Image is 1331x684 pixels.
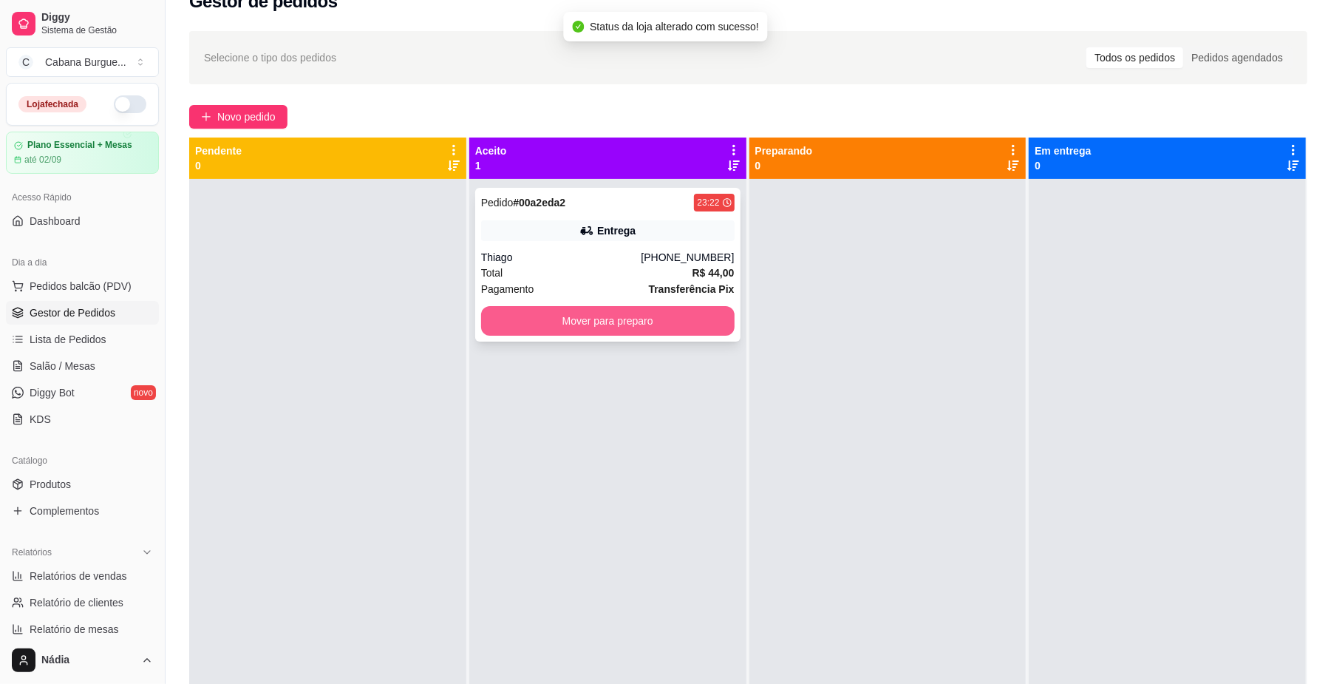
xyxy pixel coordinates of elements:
[6,449,159,473] div: Catálogo
[6,473,159,496] a: Produtos
[204,50,336,66] span: Selecione o tipo dos pedidos
[30,214,81,228] span: Dashboard
[30,569,127,583] span: Relatórios de vendas
[6,186,159,209] div: Acesso Rápido
[6,301,159,325] a: Gestor de Pedidos
[6,274,159,298] button: Pedidos balcão (PDV)
[6,328,159,351] a: Lista de Pedidos
[24,154,61,166] article: até 02/09
[189,105,287,129] button: Novo pedido
[481,197,514,209] span: Pedido
[30,595,123,610] span: Relatório de clientes
[30,305,115,320] span: Gestor de Pedidos
[481,306,735,336] button: Mover para preparo
[641,250,734,265] div: [PHONE_NUMBER]
[755,158,813,173] p: 0
[41,24,153,36] span: Sistema de Gestão
[6,6,159,41] a: DiggySistema de Gestão
[30,412,51,427] span: KDS
[114,95,146,113] button: Alterar Status
[41,654,135,667] span: Nádia
[572,21,584,33] span: check-circle
[6,407,159,431] a: KDS
[30,622,119,637] span: Relatório de mesas
[6,643,159,678] button: Nádia
[201,112,211,122] span: plus
[6,499,159,523] a: Complementos
[217,109,276,125] span: Novo pedido
[30,477,71,492] span: Produtos
[30,359,95,373] span: Salão / Mesas
[12,546,52,558] span: Relatórios
[649,283,735,295] strong: Transferência Pix
[41,11,153,24] span: Diggy
[6,591,159,614] a: Relatório de clientes
[481,250,641,265] div: Thiago
[18,55,33,70] span: C
[6,47,159,77] button: Select a team
[27,140,132,151] article: Plano Essencial + Mesas
[481,281,534,297] span: Pagamento
[1183,47,1291,68] div: Pedidos agendados
[475,143,507,158] p: Aceito
[6,564,159,588] a: Relatórios de vendas
[30,279,132,294] span: Pedidos balcão (PDV)
[755,143,813,158] p: Preparando
[1035,143,1091,158] p: Em entrega
[481,265,503,281] span: Total
[475,158,507,173] p: 1
[1086,47,1183,68] div: Todos os pedidos
[195,143,242,158] p: Pendente
[6,251,159,274] div: Dia a dia
[6,354,159,378] a: Salão / Mesas
[18,96,86,112] div: Loja fechada
[6,617,159,641] a: Relatório de mesas
[692,267,735,279] strong: R$ 44,00
[1035,158,1091,173] p: 0
[6,381,159,404] a: Diggy Botnovo
[597,223,636,238] div: Entrega
[30,332,106,347] span: Lista de Pedidos
[6,132,159,174] a: Plano Essencial + Mesasaté 02/09
[590,21,759,33] span: Status da loja alterado com sucesso!
[30,504,99,518] span: Complementos
[6,209,159,233] a: Dashboard
[513,197,565,209] strong: # 00a2eda2
[45,55,126,70] div: Cabana Burgue ...
[30,385,75,400] span: Diggy Bot
[697,197,719,209] div: 23:22
[195,158,242,173] p: 0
